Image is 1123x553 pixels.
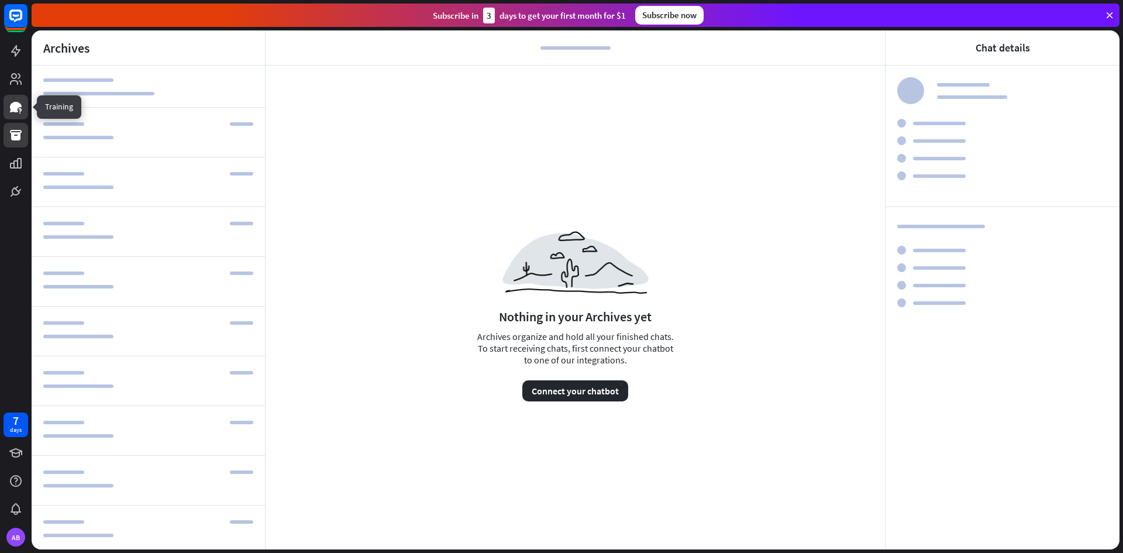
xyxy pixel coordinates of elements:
div: Subscribe in days to get your first month for $1 [433,8,626,23]
div: days [10,426,22,434]
div: Subscribe now [635,6,704,25]
img: ae424f8a3b67452448e4.png [502,231,649,293]
div: Archives [43,40,89,56]
div: Chat details [976,41,1030,54]
a: 7 days [4,413,28,437]
button: Connect your chatbot [522,380,628,401]
div: 7 [13,415,19,426]
div: AB [6,528,25,547]
div: Archives organize and hold all your finished chats. To start receiving chats, first connect your ... [473,331,678,401]
div: 3 [483,8,495,23]
div: Nothing in your Archives yet [499,308,652,325]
